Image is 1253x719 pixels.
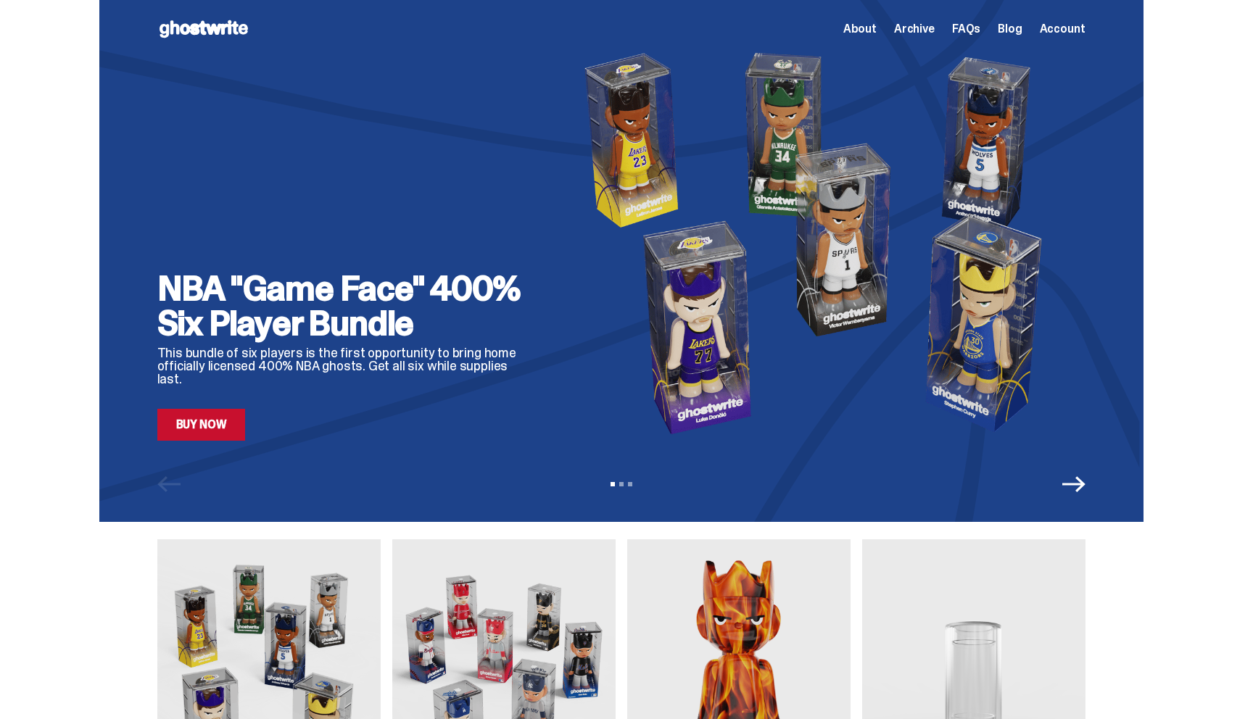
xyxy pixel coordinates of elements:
a: Archive [894,23,935,35]
a: About [843,23,877,35]
h2: NBA "Game Face" 400% Six Player Bundle [157,271,534,341]
button: View slide 3 [628,482,632,486]
button: Next [1062,473,1085,496]
a: Account [1040,23,1085,35]
a: FAQs [952,23,980,35]
p: This bundle of six players is the first opportunity to bring home officially licensed 400% NBA gh... [157,346,534,386]
a: Blog [998,23,1022,35]
button: View slide 1 [611,482,615,486]
a: Buy Now [157,409,246,441]
img: NBA "Game Face" 400% Six Player Bundle [558,45,1085,441]
button: View slide 2 [619,482,624,486]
